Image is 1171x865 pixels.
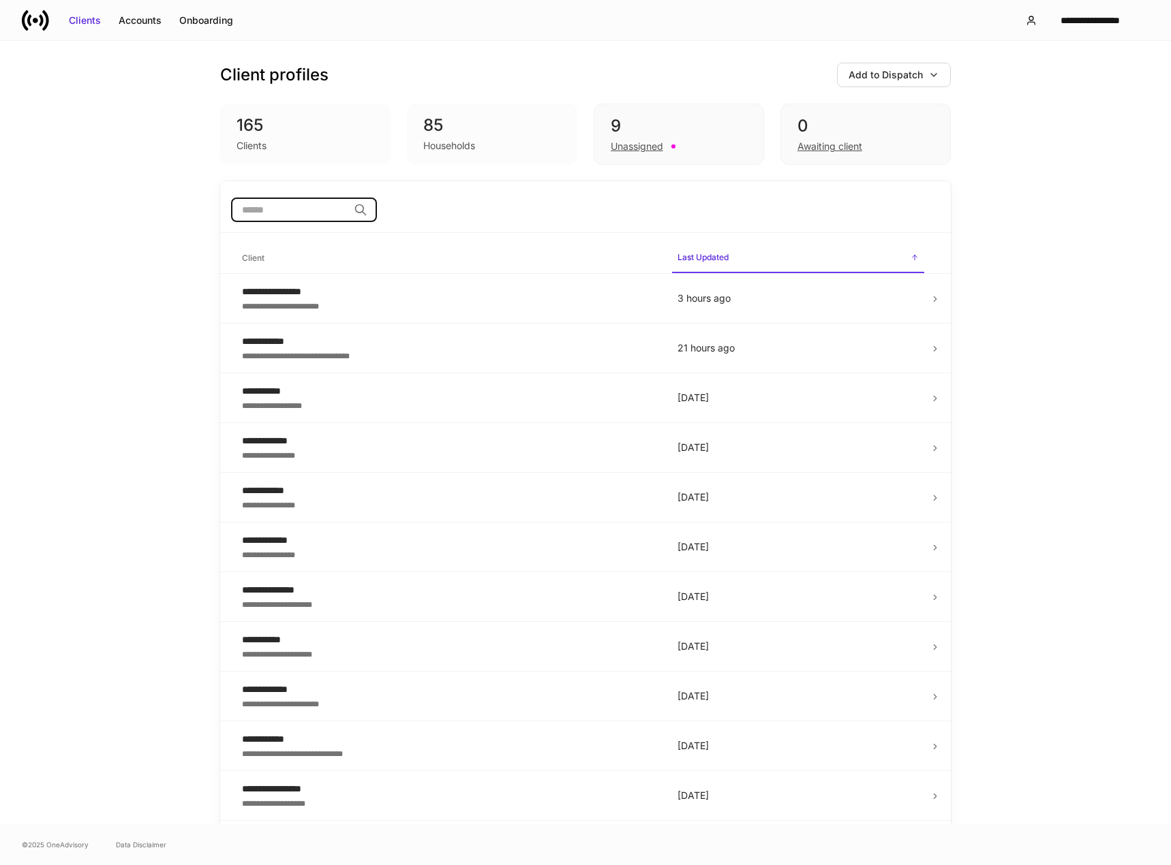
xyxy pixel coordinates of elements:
[678,251,729,264] h6: Last Updated
[119,14,162,27] div: Accounts
[22,839,89,850] span: © 2025 OneAdvisory
[423,114,561,136] div: 85
[678,789,919,802] p: [DATE]
[423,139,475,153] div: Households
[849,68,923,82] div: Add to Dispatch
[237,139,267,153] div: Clients
[678,441,919,454] p: [DATE]
[678,689,919,703] p: [DATE]
[237,245,661,272] span: Client
[678,341,919,355] p: 21 hours ago
[678,739,919,753] p: [DATE]
[116,839,166,850] a: Data Disclaimer
[678,640,919,653] p: [DATE]
[242,251,264,264] h6: Client
[60,10,110,31] button: Clients
[678,391,919,405] p: [DATE]
[672,244,924,273] span: Last Updated
[780,104,951,165] div: 0Awaiting client
[237,114,374,136] div: 165
[611,115,747,137] div: 9
[179,14,233,27] div: Onboarding
[678,540,919,554] p: [DATE]
[678,490,919,504] p: [DATE]
[797,140,862,153] div: Awaiting client
[678,590,919,603] p: [DATE]
[594,104,764,165] div: 9Unassigned
[170,10,242,31] button: Onboarding
[797,115,934,137] div: 0
[110,10,170,31] button: Accounts
[611,140,663,153] div: Unassigned
[69,14,101,27] div: Clients
[678,292,919,305] p: 3 hours ago
[837,63,951,87] button: Add to Dispatch
[220,64,329,86] h3: Client profiles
